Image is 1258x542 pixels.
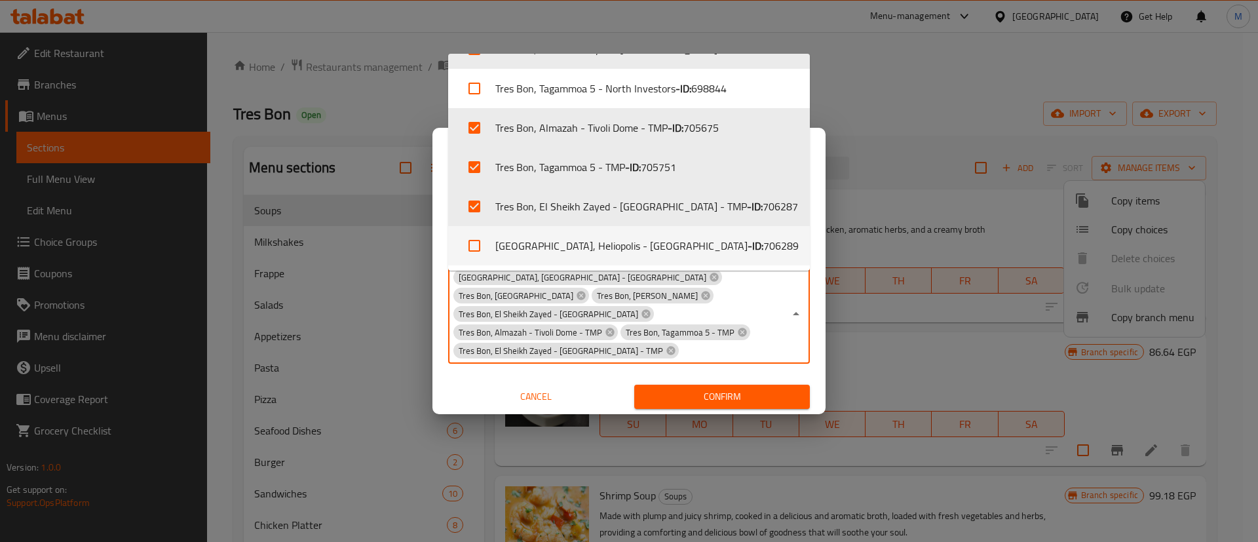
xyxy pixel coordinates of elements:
button: Cancel [448,385,624,409]
span: Tres Bon, El Sheikh Zayed - [GEOGRAPHIC_DATA] [453,308,643,320]
span: Tres Bon, [GEOGRAPHIC_DATA] [453,290,579,302]
span: 706287 [763,199,798,214]
b: - ID: [747,199,763,214]
button: Confirm [634,385,810,409]
span: 698844 [691,81,727,96]
li: Tres Bon, El Sheikh Zayed - [GEOGRAPHIC_DATA] - TMP [448,187,810,226]
li: Tres Bon, Almazah - Tivoli Dome - TMP [448,108,810,147]
span: Tres Bon, El Sheikh Zayed - [GEOGRAPHIC_DATA] - TMP [453,345,668,357]
span: 691743 [733,41,769,57]
span: 705751 [641,159,676,175]
li: [GEOGRAPHIC_DATA], Heliopolis - [GEOGRAPHIC_DATA] [448,226,810,265]
span: Confirm [645,389,799,405]
div: Tres Bon, [GEOGRAPHIC_DATA] [453,288,589,303]
span: Tres Bon, Almazah - Tivoli Dome - TMP [453,326,607,339]
span: 706289 [763,238,799,254]
div: Tres Bon, Almazah - Tivoli Dome - TMP [453,324,618,340]
span: Tres Bon, Tagammoa 5 - TMP [620,326,740,339]
b: - ID: [668,120,683,136]
span: 705675 [683,120,719,136]
div: Tres Bon, [PERSON_NAME] [592,288,714,303]
div: Tres Bon, Tagammoa 5 - TMP [620,324,750,340]
button: Close [787,305,805,323]
b: - ID: [625,159,641,175]
b: - ID: [717,41,733,57]
div: Tres Bon, El Sheikh Zayed - [GEOGRAPHIC_DATA] - TMP [453,343,679,358]
li: Tres Bon, Tagammoa 5 - North Investors [448,69,810,108]
b: - ID: [676,81,691,96]
span: Tres Bon, [PERSON_NAME] [592,290,703,302]
div: Tres Bon, El Sheikh Zayed - [GEOGRAPHIC_DATA] [453,306,654,322]
div: [GEOGRAPHIC_DATA], [GEOGRAPHIC_DATA] - [GEOGRAPHIC_DATA] [453,269,722,285]
li: Tres Bon, Tagammoa 5 - TMP [448,147,810,187]
span: Cancel [453,389,619,405]
span: [GEOGRAPHIC_DATA], [GEOGRAPHIC_DATA] - [GEOGRAPHIC_DATA] [453,271,712,284]
b: - ID: [748,238,763,254]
